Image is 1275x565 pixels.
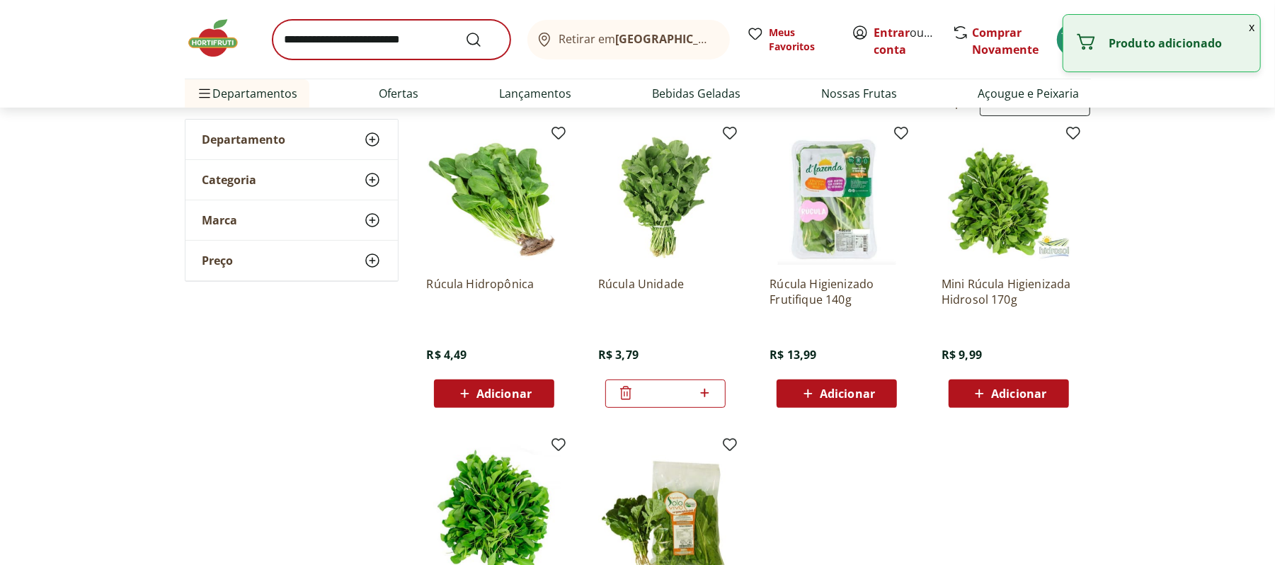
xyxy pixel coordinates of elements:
[615,31,854,47] b: [GEOGRAPHIC_DATA]/[GEOGRAPHIC_DATA]
[770,276,904,307] a: Rúcula Higienizado Frutifique 140g
[598,347,639,363] span: R$ 3,79
[202,253,234,268] span: Preço
[1243,15,1260,39] button: Fechar notificação
[202,213,238,227] span: Marca
[991,388,1046,399] span: Adicionar
[465,31,499,48] button: Submit Search
[874,25,910,40] a: Entrar
[821,85,897,102] a: Nossas Frutas
[185,200,398,240] button: Marca
[942,130,1076,265] img: Mini Rúcula Higienizada Hidrosol 170g
[434,379,554,408] button: Adicionar
[185,17,256,59] img: Hortifruti
[427,347,467,363] span: R$ 4,49
[652,85,741,102] a: Bebidas Geladas
[777,379,897,408] button: Adicionar
[185,160,398,200] button: Categoria
[527,20,730,59] button: Retirar em[GEOGRAPHIC_DATA]/[GEOGRAPHIC_DATA]
[476,388,532,399] span: Adicionar
[1109,36,1249,50] p: Produto adicionado
[874,24,937,58] span: ou
[202,173,257,187] span: Categoria
[598,130,733,265] img: Rúcula Unidade
[973,25,1039,57] a: Comprar Novamente
[942,276,1076,307] a: Mini Rúcula Higienizada Hidrosol 170g
[185,120,398,159] button: Departamento
[770,130,904,265] img: Rúcula Higienizado Frutifique 140g
[185,241,398,280] button: Preço
[820,388,875,399] span: Adicionar
[196,76,213,110] button: Menu
[874,25,952,57] a: Criar conta
[559,33,715,45] span: Retirar em
[770,347,816,363] span: R$ 13,99
[942,347,982,363] span: R$ 9,99
[770,25,835,54] span: Meus Favoritos
[273,20,510,59] input: search
[499,85,571,102] a: Lançamentos
[1057,23,1091,57] button: Carrinho
[978,85,1079,102] a: Açougue e Peixaria
[202,132,286,147] span: Departamento
[427,130,561,265] img: Rúcula Hidropônica
[379,85,418,102] a: Ofertas
[949,379,1069,408] button: Adicionar
[598,276,733,307] a: Rúcula Unidade
[196,76,298,110] span: Departamentos
[747,25,835,54] a: Meus Favoritos
[427,276,561,307] a: Rúcula Hidropônica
